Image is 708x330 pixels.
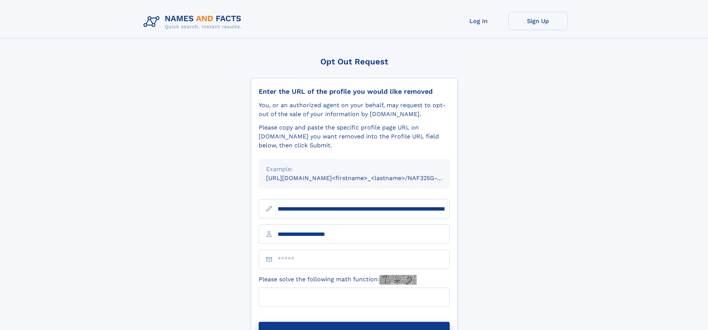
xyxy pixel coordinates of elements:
[259,101,450,119] div: You, or an authorized agent on your behalf, may request to opt-out of the sale of your informatio...
[508,12,568,30] a: Sign Up
[449,12,508,30] a: Log In
[259,275,417,285] label: Please solve the following math function:
[259,123,450,150] div: Please copy and paste the specific profile page URL on [DOMAIN_NAME] you want removed into the Pr...
[266,165,442,174] div: Example:
[251,57,458,66] div: Opt Out Request
[140,12,248,32] img: Logo Names and Facts
[266,174,464,182] small: [URL][DOMAIN_NAME]<firstname>_<lastname>/NAF325G-xxxxxxxx
[259,87,450,96] div: Enter the URL of the profile you would like removed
